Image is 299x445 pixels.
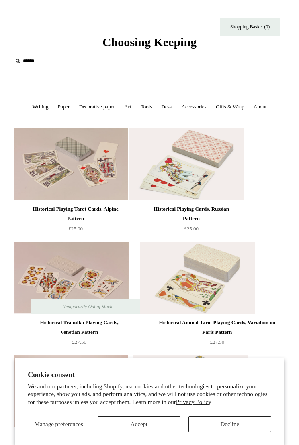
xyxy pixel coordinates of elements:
[14,355,128,427] img: Historical Playing Cards, German pattern
[30,200,121,234] a: Historical Playing Tarot Cards, Alpine Pattern £25.00
[188,416,271,432] button: Decline
[33,318,126,337] div: Historical Trapulka Playing Cards, Venetian Pattern
[14,242,129,314] img: Historical Trapulka Playing Cards, Venetian Pattern
[210,339,224,345] span: £27.50
[29,96,53,118] a: Writing
[158,318,276,337] div: Historical Animal Tarot Playing Cards, Variation on Paris Pattern
[129,128,244,200] img: Historical Playing Cards, Russian Pattern
[55,299,120,314] span: Temporarily Out of Stock
[14,128,128,200] img: Historical Playing Tarot Cards, Alpine Pattern
[178,96,211,118] a: Accessories
[31,314,128,347] a: Historical Trapulka Playing Cards, Venetian Pattern £27.50
[184,226,199,232] span: £25.00
[35,421,83,427] span: Manage preferences
[28,416,90,432] button: Manage preferences
[28,371,271,379] h2: Cookie consent
[30,128,144,200] a: Historical Playing Tarot Cards, Alpine Pattern Historical Playing Tarot Cards, Alpine Pattern
[147,204,235,224] div: Historical Playing Cards, Russian Pattern
[140,242,254,314] img: Historical Animal Tarot Playing Cards, Variation on Paris Pattern
[72,339,86,345] span: £27.50
[212,96,248,118] a: Gifts & Wrap
[156,242,270,314] a: Historical Animal Tarot Playing Cards, Variation on Paris Pattern Historical Animal Tarot Playing...
[120,96,135,118] a: Art
[68,226,83,232] span: £25.00
[102,42,197,47] a: Choosing Keeping
[250,96,271,118] a: About
[30,355,144,427] a: Historical Playing Cards, German pattern Historical Playing Cards, German pattern
[31,242,145,314] a: Historical Trapulka Playing Cards, Venetian Pattern Historical Trapulka Playing Cards, Venetian P...
[145,200,237,234] a: Historical Playing Cards, Russian Pattern £25.00
[220,18,280,36] a: Shopping Basket (0)
[176,399,211,405] a: Privacy Policy
[156,314,278,347] a: Historical Animal Tarot Playing Cards, Variation on Paris Pattern £27.50
[98,416,180,432] button: Accept
[137,96,156,118] a: Tools
[75,96,119,118] a: Decorative paper
[145,128,260,200] a: Historical Playing Cards, Russian Pattern Historical Playing Cards, Russian Pattern
[133,355,248,427] img: Antoinette Poisson Perfumed Playing Cards - Tison
[149,355,264,427] a: Antoinette Poisson Perfumed Playing Cards - Tison Antoinette Poisson Perfumed Playing Cards - Tison
[54,96,74,118] a: Paper
[32,204,119,224] div: Historical Playing Tarot Cards, Alpine Pattern
[102,35,197,49] span: Choosing Keeping
[158,96,176,118] a: Desk
[28,383,271,406] p: We and our partners, including Shopify, use cookies and other technologies to personalize your ex...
